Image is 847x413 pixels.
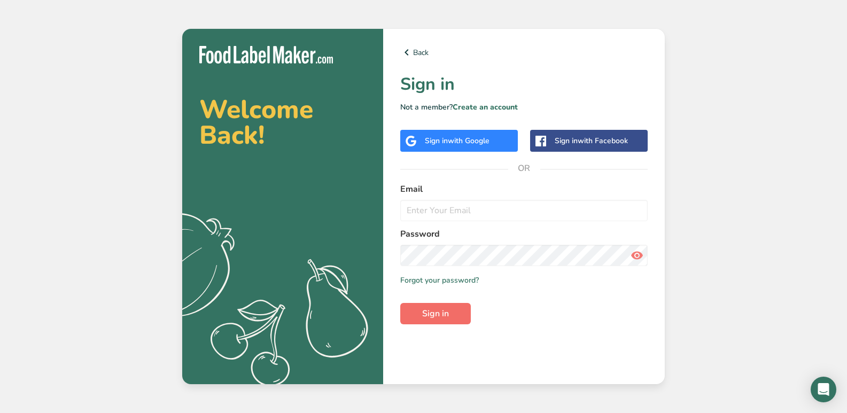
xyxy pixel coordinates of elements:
p: Not a member? [400,102,648,113]
button: Sign in [400,303,471,324]
a: Forgot your password? [400,275,479,286]
div: Sign in [555,135,628,146]
span: with Google [448,136,489,146]
div: Open Intercom Messenger [811,377,836,402]
input: Enter Your Email [400,200,648,221]
span: OR [508,152,540,184]
div: Sign in [425,135,489,146]
h2: Welcome Back! [199,97,366,148]
label: Email [400,183,648,196]
a: Create an account [453,102,518,112]
h1: Sign in [400,72,648,97]
span: Sign in [422,307,449,320]
label: Password [400,228,648,240]
a: Back [400,46,648,59]
span: with Facebook [578,136,628,146]
img: Food Label Maker [199,46,333,64]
